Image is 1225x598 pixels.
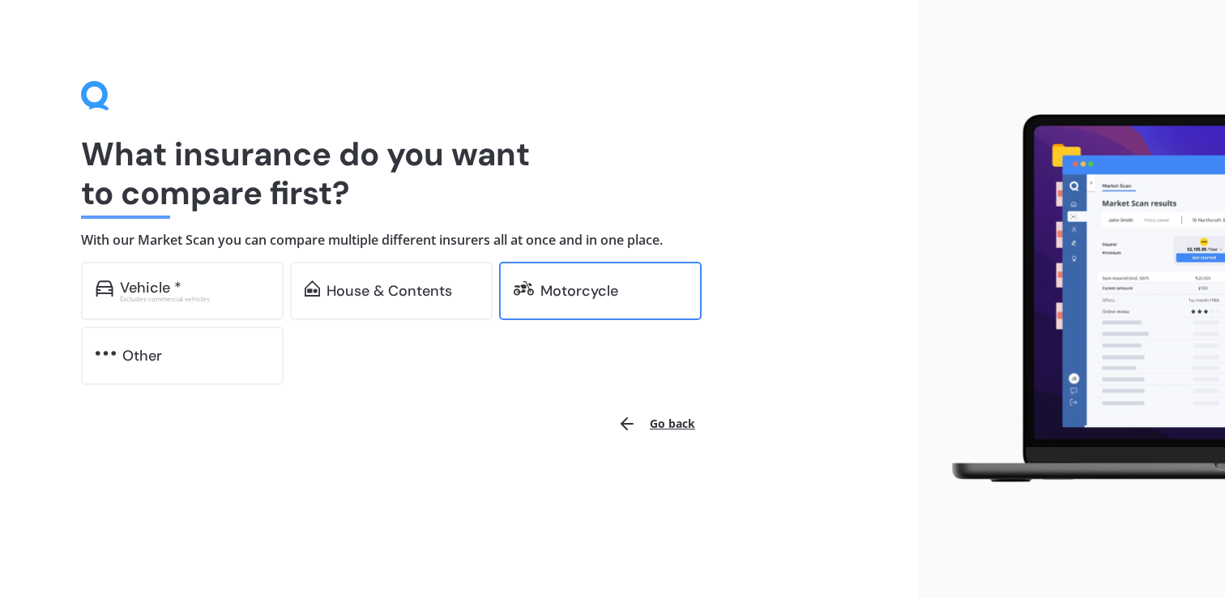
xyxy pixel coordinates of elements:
[81,135,838,212] h1: What insurance do you want to compare first?
[932,106,1225,491] img: laptop.webp
[540,283,618,299] div: Motorcycle
[608,404,705,443] button: Go back
[120,280,181,296] div: Vehicle *
[305,280,320,297] img: home-and-contents.b802091223b8502ef2dd.svg
[327,283,452,299] div: House & Contents
[120,296,269,302] div: Excludes commercial vehicles
[81,232,838,249] h4: With our Market Scan you can compare multiple different insurers all at once and in one place.
[514,280,534,297] img: motorbike.c49f395e5a6966510904.svg
[96,345,116,361] img: other.81dba5aafe580aa69f38.svg
[96,280,113,297] img: car.f15378c7a67c060ca3f3.svg
[122,348,162,364] div: Other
